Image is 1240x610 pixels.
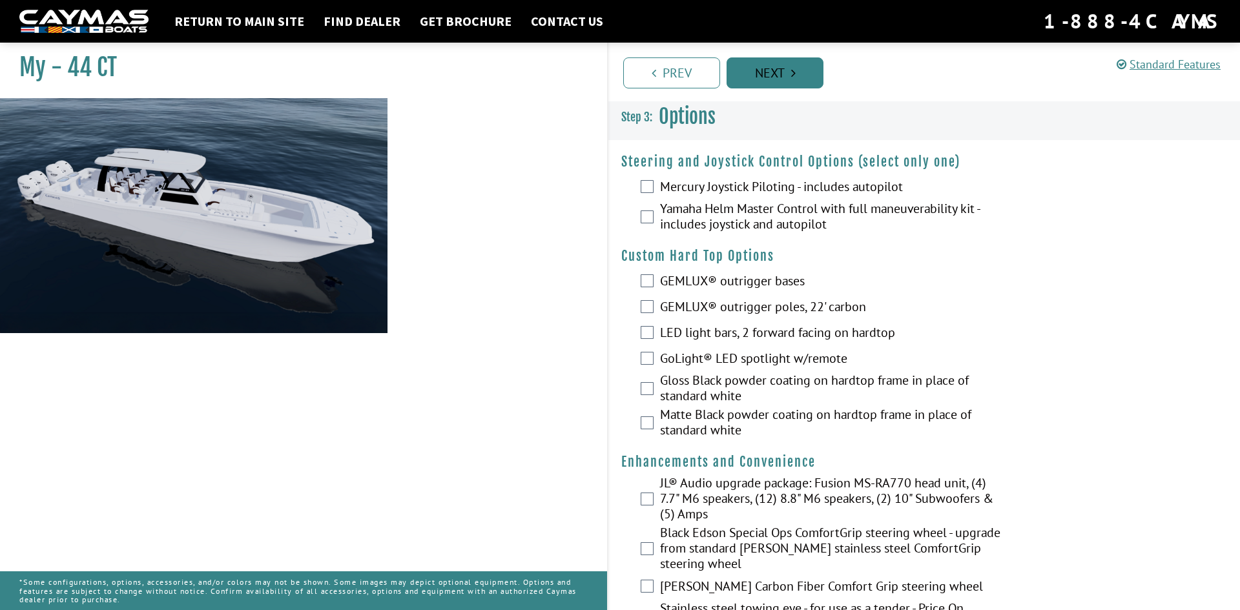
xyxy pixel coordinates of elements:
[317,13,407,30] a: Find Dealer
[19,53,575,82] h1: My - 44 CT
[660,407,1008,441] label: Matte Black powder coating on hardtop frame in place of standard white
[727,57,823,88] a: Next
[660,201,1008,235] label: Yamaha Helm Master Control with full maneuverability kit - includes joystick and autopilot
[660,273,1008,292] label: GEMLUX® outrigger bases
[608,93,1240,141] h3: Options
[660,372,1008,407] label: Gloss Black powder coating on hardtop frame in place of standard white
[19,10,149,34] img: white-logo-c9c8dbefe5ff5ceceb0f0178aa75bf4bb51f6bca0971e226c86eb53dfe498488.png
[621,154,1227,170] h4: Steering and Joystick Control Options (select only one)
[19,571,588,610] p: *Some configurations, options, accessories, and/or colors may not be shown. Some images may depic...
[660,525,1008,574] label: Black Edson Special Ops ComfortGrip steering wheel - upgrade from standard [PERSON_NAME] stainles...
[524,13,610,30] a: Contact Us
[620,56,1240,88] ul: Pagination
[1044,7,1221,36] div: 1-888-4CAYMAS
[1117,57,1221,72] a: Standard Features
[623,57,720,88] a: Prev
[660,351,1008,369] label: GoLight® LED spotlight w/remote
[660,475,1008,525] label: JL® Audio upgrade package: Fusion MS-RA770 head unit, (4) 7.7" M6 speakers, (12) 8.8" M6 speakers...
[413,13,518,30] a: Get Brochure
[660,325,1008,343] label: LED light bars, 2 forward facing on hardtop
[621,454,1227,470] h4: Enhancements and Convenience
[660,578,1008,597] label: [PERSON_NAME] Carbon Fiber Comfort Grip steering wheel
[621,248,1227,264] h4: Custom Hard Top Options
[660,299,1008,318] label: GEMLUX® outrigger poles, 22' carbon
[168,13,311,30] a: Return to main site
[660,179,1008,198] label: Mercury Joystick Piloting - includes autopilot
